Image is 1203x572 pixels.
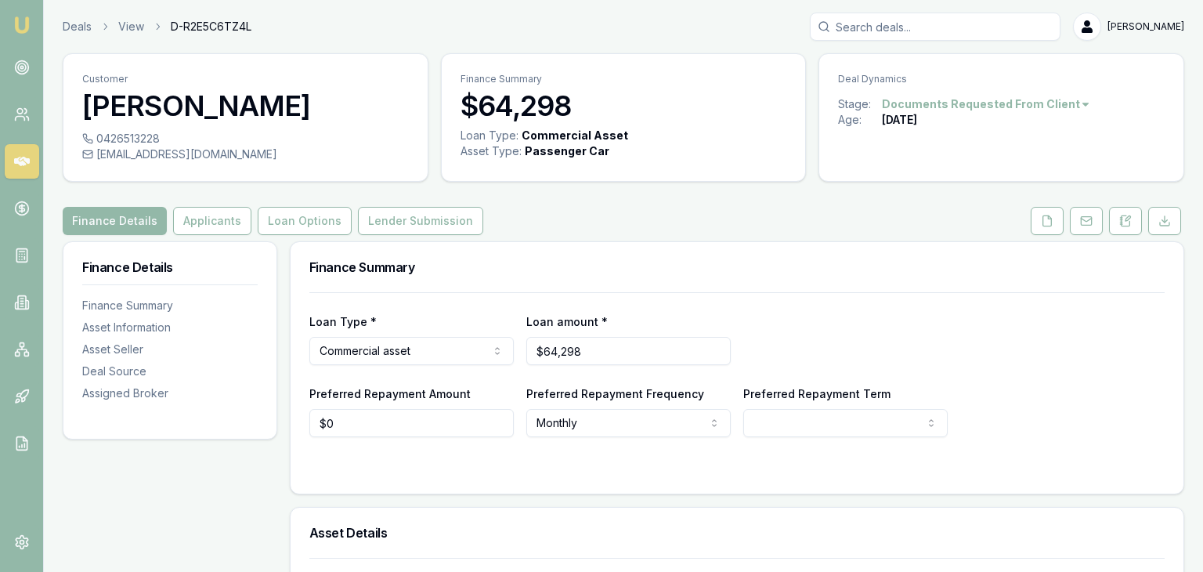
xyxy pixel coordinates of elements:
[526,315,608,328] label: Loan amount *
[882,112,917,128] div: [DATE]
[522,128,628,143] div: Commercial Asset
[461,90,787,121] h3: $64,298
[171,19,251,34] span: D-R2E5C6TZ4L
[63,207,170,235] a: Finance Details
[526,337,731,365] input: $
[1107,20,1184,33] span: [PERSON_NAME]
[118,19,144,34] a: View
[63,19,251,34] nav: breadcrumb
[309,387,471,400] label: Preferred Repayment Amount
[358,207,483,235] button: Lender Submission
[82,386,258,401] div: Assigned Broker
[882,96,1091,112] button: Documents Requested From Client
[743,387,891,400] label: Preferred Repayment Term
[309,409,514,437] input: $
[82,342,258,357] div: Asset Seller
[170,207,255,235] a: Applicants
[461,128,518,143] div: Loan Type:
[309,315,377,328] label: Loan Type *
[258,207,352,235] button: Loan Options
[461,143,522,159] div: Asset Type :
[526,387,704,400] label: Preferred Repayment Frequency
[82,73,409,85] p: Customer
[838,73,1165,85] p: Deal Dynamics
[525,143,609,159] div: Passenger Car
[63,19,92,34] a: Deals
[355,207,486,235] a: Lender Submission
[82,298,258,313] div: Finance Summary
[461,73,787,85] p: Finance Summary
[82,364,258,379] div: Deal Source
[309,527,1165,539] h3: Asset Details
[13,16,31,34] img: emu-icon-u.png
[255,207,355,235] a: Loan Options
[838,112,882,128] div: Age:
[82,147,409,162] div: [EMAIL_ADDRESS][DOMAIN_NAME]
[82,320,258,335] div: Asset Information
[810,13,1060,41] input: Search deals
[82,131,409,147] div: 0426513228
[82,90,409,121] h3: [PERSON_NAME]
[173,207,251,235] button: Applicants
[309,261,1165,273] h3: Finance Summary
[63,207,167,235] button: Finance Details
[82,261,258,273] h3: Finance Details
[838,96,882,112] div: Stage:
